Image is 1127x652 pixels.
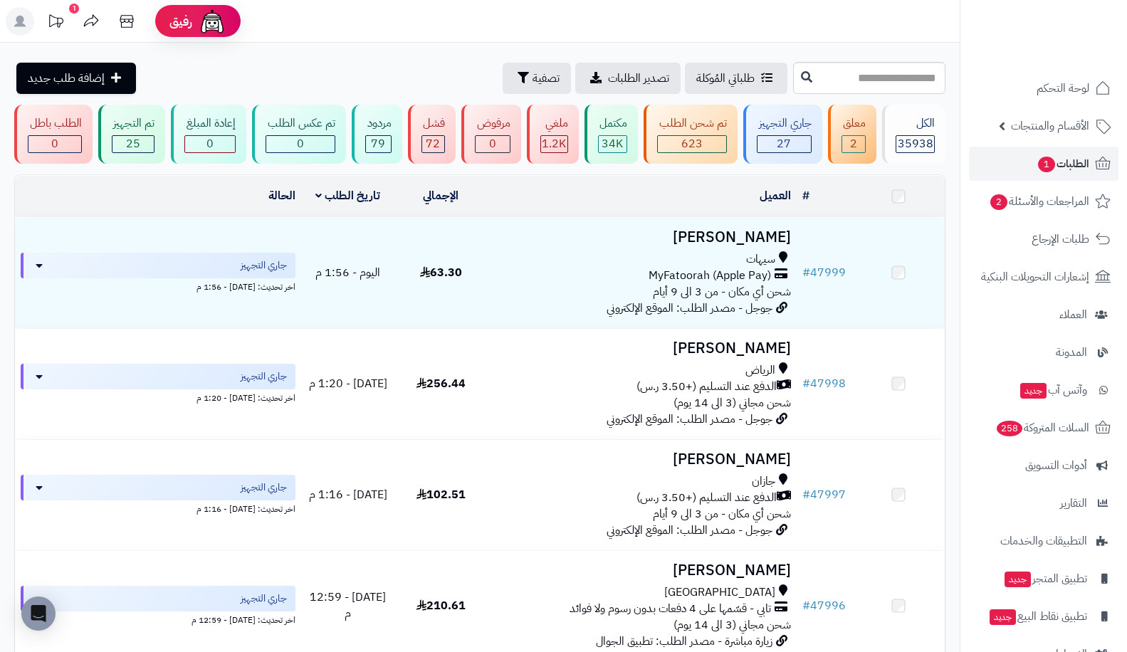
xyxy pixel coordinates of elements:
a: الكل35938 [879,105,948,164]
div: اخر تحديث: [DATE] - 1:16 م [21,500,295,515]
div: 79 [366,136,391,152]
span: شحن أي مكان - من 3 الى 9 أيام [653,505,791,522]
span: [GEOGRAPHIC_DATA] [664,584,775,601]
a: التطبيقات والخدمات [969,524,1118,558]
a: طلباتي المُوكلة [685,63,787,94]
a: طلبات الإرجاع [969,222,1118,256]
span: طلباتي المُوكلة [696,70,755,87]
span: 2 [990,194,1008,211]
a: التقارير [969,486,1118,520]
span: التطبيقات والخدمات [1000,531,1087,551]
span: 1.2K [542,135,566,152]
span: أدوات التسويق [1025,456,1087,475]
span: 0 [51,135,58,152]
div: مكتمل [598,115,628,132]
div: 27 [758,136,811,152]
div: فشل [421,115,446,132]
img: ai-face.png [198,7,226,36]
span: # [802,264,810,281]
span: جوجل - مصدر الطلب: الموقع الإلكتروني [607,300,772,317]
span: تطبيق نقاط البيع [988,606,1087,626]
a: تم عكس الطلب 0 [249,105,349,164]
span: [DATE] - 1:20 م [309,375,387,392]
a: أدوات التسويق [969,448,1118,483]
a: الإجمالي [423,187,458,204]
div: مرفوض [475,115,510,132]
span: شحن أي مكان - من 3 الى 9 أيام [653,283,791,300]
a: الحالة [268,187,295,204]
a: تطبيق المتجرجديد [969,562,1118,596]
span: تصفية [533,70,560,87]
span: الرياض [745,362,775,379]
span: سيهات [746,251,775,268]
div: تم عكس الطلب [266,115,335,132]
a: مردود 79 [349,105,405,164]
span: وآتس آب [1019,380,1087,400]
div: تم شحن الطلب [657,115,727,132]
span: 34K [602,135,623,152]
h3: [PERSON_NAME] [493,451,792,468]
a: #47997 [802,486,846,503]
span: إشعارات التحويلات البنكية [981,267,1089,287]
div: 25 [112,136,154,152]
span: 72 [426,135,440,152]
div: Open Intercom Messenger [21,596,56,631]
a: إضافة طلب جديد [16,63,136,94]
h3: [PERSON_NAME] [493,340,792,357]
span: 79 [371,135,385,152]
span: جديد [1005,572,1031,587]
a: #47998 [802,375,846,392]
span: الطلبات [1037,154,1089,174]
span: شحن مجاني (3 الى 14 يوم) [673,616,791,633]
a: فشل 72 [405,105,459,164]
span: # [802,375,810,392]
span: زيارة مباشرة - مصدر الطلب: تطبيق الجوال [596,633,772,650]
div: 1 [69,4,79,14]
a: إشعارات التحويلات البنكية [969,260,1118,294]
span: 0 [489,135,496,152]
span: طلبات الإرجاع [1032,229,1089,249]
div: 1158 [541,136,567,152]
a: المراجعات والأسئلة2 [969,184,1118,219]
div: تم التجهيز [112,115,155,132]
div: 2 [842,136,866,152]
span: # [802,597,810,614]
span: 35938 [898,135,933,152]
span: تابي - قسّمها على 4 دفعات بدون رسوم ولا فوائد [570,601,771,617]
span: جاري التجهيز [241,258,287,273]
div: 623 [658,136,726,152]
div: 0 [476,136,510,152]
div: 0 [28,136,81,152]
span: [DATE] - 1:16 م [309,486,387,503]
span: لوحة التحكم [1037,78,1089,98]
span: جديد [1020,383,1047,399]
div: مردود [365,115,392,132]
div: معلق [842,115,866,132]
div: جاري التجهيز [757,115,812,132]
a: الطلبات1 [969,147,1118,181]
div: 0 [185,136,235,152]
span: الدفع عند التسليم (+3.50 ر.س) [636,379,777,395]
span: إضافة طلب جديد [28,70,105,87]
a: #47996 [802,597,846,614]
div: اخر تحديث: [DATE] - 1:56 م [21,278,295,293]
a: تحديثات المنصة [38,7,73,39]
span: الأقسام والمنتجات [1011,116,1089,136]
span: جازان [752,473,775,490]
a: تطبيق نقاط البيعجديد [969,599,1118,633]
span: MyFatoorah (Apple Pay) [649,268,771,284]
span: [DATE] - 12:59 م [310,589,386,622]
a: #47999 [802,264,846,281]
span: 258 [995,420,1023,437]
h3: [PERSON_NAME] [493,229,792,246]
span: المراجعات والأسئلة [989,191,1089,211]
span: 2 [850,135,857,152]
a: تم شحن الطلب 623 [641,105,740,164]
a: العميل [760,187,791,204]
a: العملاء [969,298,1118,332]
span: جاري التجهيز [241,369,287,384]
span: تطبيق المتجر [1003,569,1087,589]
div: اخر تحديث: [DATE] - 1:20 م [21,389,295,404]
a: مكتمل 34K [582,105,641,164]
span: تصدير الطلبات [608,70,669,87]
